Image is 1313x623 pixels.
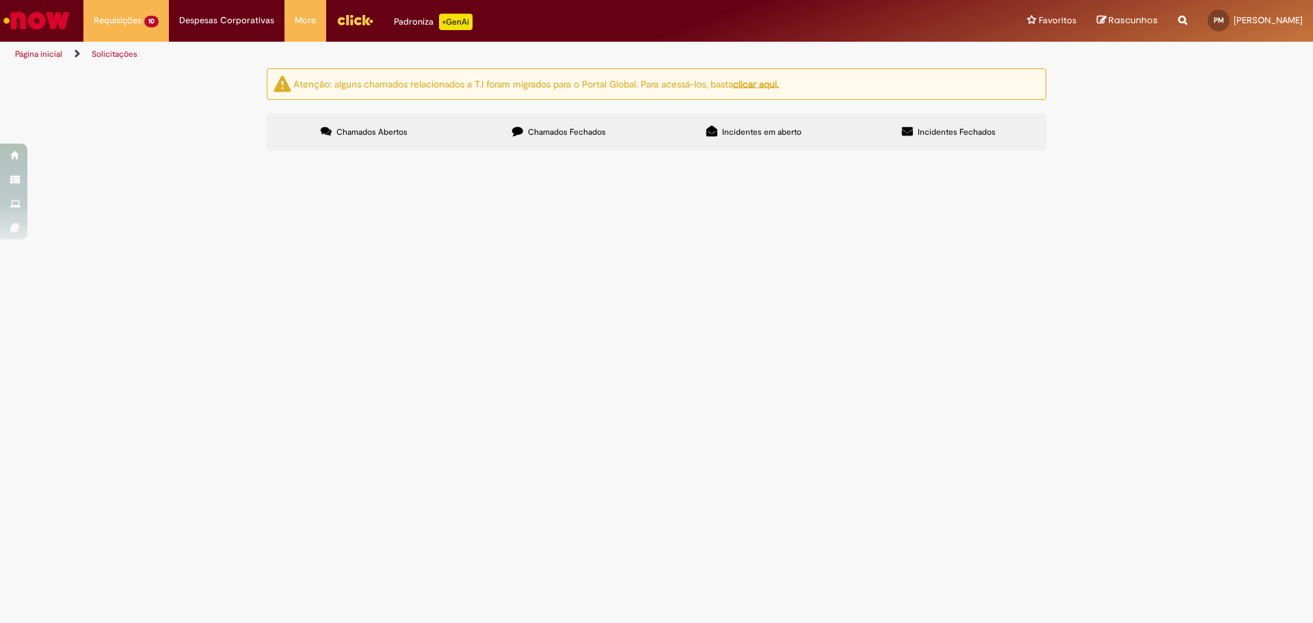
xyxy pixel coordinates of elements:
[1039,14,1076,27] span: Favoritos
[10,42,865,67] ul: Trilhas de página
[179,14,274,27] span: Despesas Corporativas
[92,49,137,59] a: Solicitações
[918,127,996,137] span: Incidentes Fechados
[1097,14,1158,27] a: Rascunhos
[1214,16,1224,25] span: PM
[336,10,373,30] img: click_logo_yellow_360x200.png
[1109,14,1158,27] span: Rascunhos
[394,14,473,30] div: Padroniza
[94,14,142,27] span: Requisições
[144,16,159,27] span: 10
[733,77,779,90] a: clicar aqui.
[1,7,72,34] img: ServiceNow
[722,127,801,137] span: Incidentes em aberto
[336,127,408,137] span: Chamados Abertos
[295,14,316,27] span: More
[1234,14,1303,26] span: [PERSON_NAME]
[293,77,779,90] ng-bind-html: Atenção: alguns chamados relacionados a T.I foram migrados para o Portal Global. Para acessá-los,...
[439,14,473,30] p: +GenAi
[528,127,606,137] span: Chamados Fechados
[15,49,62,59] a: Página inicial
